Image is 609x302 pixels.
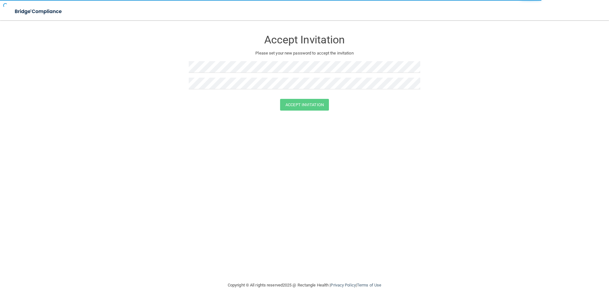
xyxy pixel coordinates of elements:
[280,99,329,111] button: Accept Invitation
[189,275,420,295] div: Copyright © All rights reserved 2025 @ Rectangle Health | |
[357,283,381,287] a: Terms of Use
[189,34,420,46] h3: Accept Invitation
[331,283,356,287] a: Privacy Policy
[193,49,416,57] p: Please set your new password to accept the invitation
[10,5,68,18] img: bridge_compliance_login_screen.278c3ca4.svg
